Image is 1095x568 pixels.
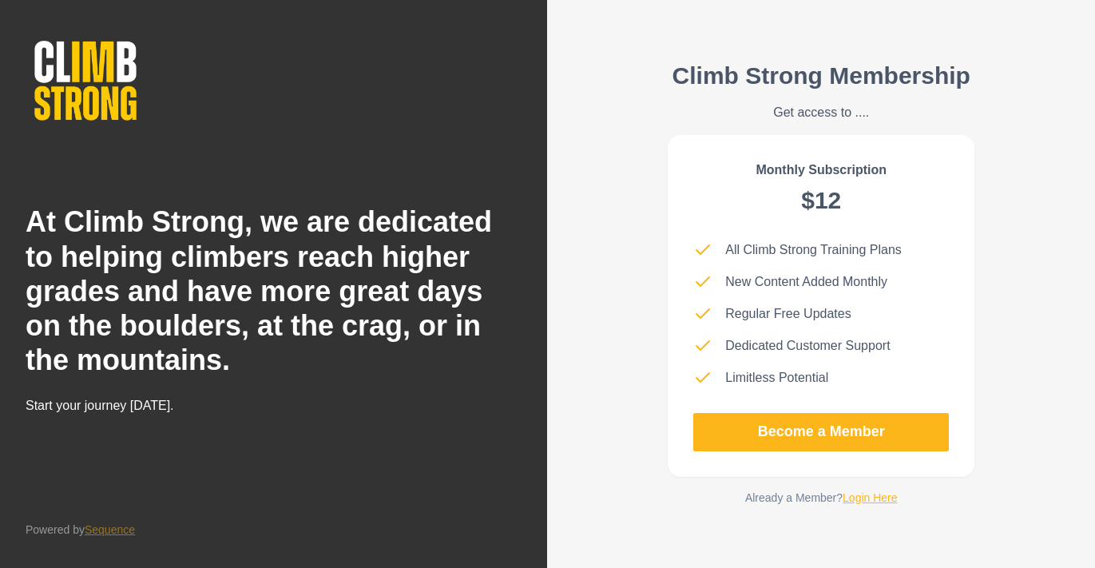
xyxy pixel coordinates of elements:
[672,62,970,90] h2: Climb Strong Membership
[756,161,887,180] p: Monthly Subscription
[725,336,890,355] p: Dedicated Customer Support
[725,272,887,292] p: New Content Added Monthly
[725,240,902,260] p: All Climb Strong Training Plans
[26,205,522,377] h2: At Climb Strong, we are dedicated to helping climbers reach higher grades and have more great day...
[843,491,898,504] a: Login Here
[85,523,135,536] a: Sequence
[672,103,970,122] p: Get access to ....
[26,522,135,538] p: Powered by
[693,413,949,451] a: Become a Member
[801,186,841,215] h2: $12
[745,490,898,506] p: Already a Member?
[26,32,145,129] img: Climb Strong Logo
[26,396,383,415] p: Start your journey [DATE].
[725,368,828,387] p: Limitless Potential
[725,304,851,324] p: Regular Free Updates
